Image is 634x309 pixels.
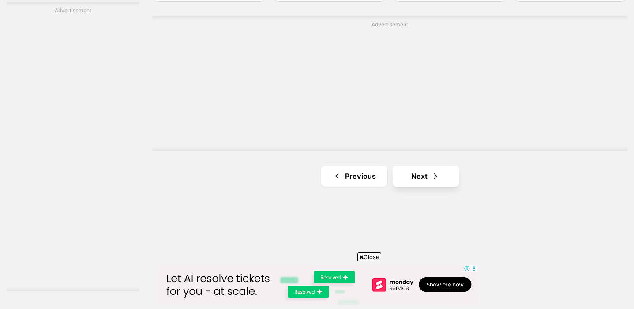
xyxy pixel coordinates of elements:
iframe: Advertisement [7,18,139,283]
iframe: Advertisement [157,265,478,305]
span: Close [357,252,381,261]
iframe: Advertisement [176,32,604,142]
div: Advertisement [7,2,139,292]
a: Previous page [321,166,387,187]
nav: Pagination [152,166,627,187]
div: Advertisement [152,16,627,151]
a: Next page [393,166,459,187]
